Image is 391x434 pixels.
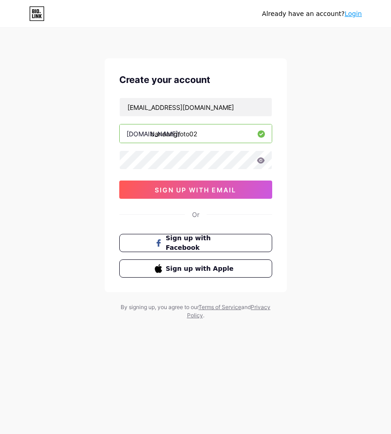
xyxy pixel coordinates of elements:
div: Or [192,210,199,219]
a: Terms of Service [198,304,241,310]
button: Sign up with Apple [119,259,272,278]
span: Sign up with Apple [166,264,236,274]
span: Sign up with Facebook [166,233,236,253]
button: Sign up with Facebook [119,234,272,252]
span: sign up with email [155,186,236,194]
button: sign up with email [119,181,272,199]
a: Login [345,10,362,17]
div: By signing up, you agree to our and . [118,303,273,320]
input: username [120,124,272,143]
div: [DOMAIN_NAME]/ [127,129,180,139]
div: Create your account [119,73,272,87]
input: Email [120,98,272,116]
div: Already have an account? [262,9,362,19]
